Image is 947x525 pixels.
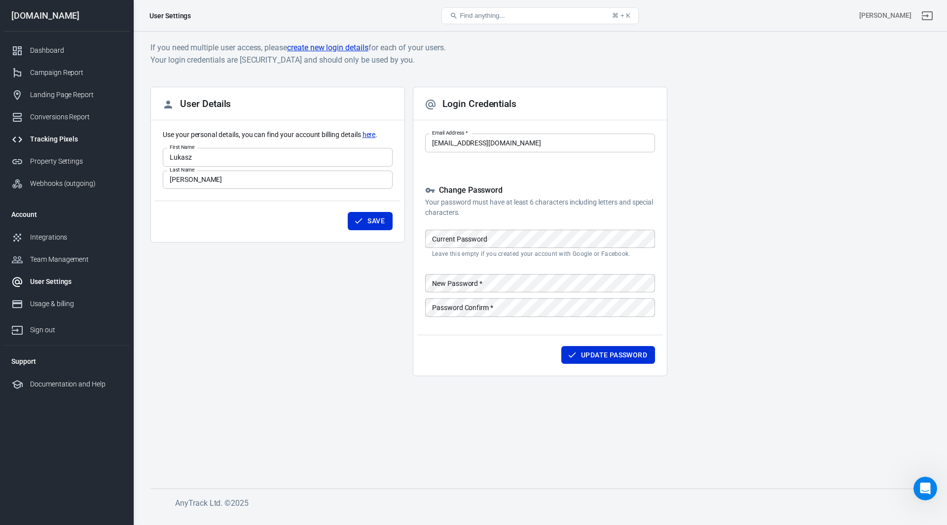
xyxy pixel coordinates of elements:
a: Dashboard [3,39,130,62]
a: create new login details [287,41,368,54]
a: Landing Page Report [3,84,130,106]
a: Tracking Pixels [3,128,130,150]
div: Account id: o4XwCY9M [859,10,911,21]
span: Find anything... [460,12,505,19]
div: Team Management [30,254,122,265]
div: [DOMAIN_NAME] [3,11,130,20]
div: Hello [PERSON_NAME], ​Thank you for your request, your email has been added to this , you'll be n... [16,124,154,202]
div: Dashboard [30,45,122,56]
label: Last Name [170,166,195,174]
a: User Settings [3,271,130,293]
button: Home [154,4,173,23]
div: Conversions Report [30,112,122,122]
div: Webhooks (outgoing) [30,178,122,189]
p: Your password must have at least 6 characters including letters and special characters. [425,197,655,218]
button: Save [348,212,393,230]
img: Profile image for Jose [30,97,39,107]
h6: If you need multiple user access, please for each of your users. Your login credentials are [SECU... [150,41,930,66]
div: Usage & billing [30,299,122,309]
div: Please create an integration with Pinterest. [36,57,189,88]
div: Hello [PERSON_NAME],​Thank you for your request, your email has been added to thisfeature request... [8,118,162,208]
a: feature request [95,144,148,152]
div: Lukasz says… [8,57,189,96]
div: Close [173,4,191,22]
div: User Settings [149,11,191,21]
div: Property Settings [30,156,122,167]
label: First Name [170,143,195,151]
div: Campaign Report [30,68,122,78]
div: User Settings [30,277,122,287]
div: Documentation and Help [30,379,122,389]
a: Sign out [915,4,939,28]
div: ⌘ + K [612,12,630,19]
h6: AnyTrack Ltd. © 2025 [175,497,915,509]
p: Use your personal details, you can find your account billing details . [163,130,393,140]
div: joined the conversation [42,98,168,106]
div: Jose says… [8,118,189,229]
a: Campaign Report [3,62,130,84]
a: Conversions Report [3,106,130,128]
button: go back [6,4,25,23]
input: John [163,148,393,166]
span: Please create an integration with Pinterest. [43,63,158,81]
a: here [363,130,376,140]
h5: Change Password [425,185,655,196]
a: Property Settings [3,150,130,173]
button: Find anything...⌘ + K [441,7,639,24]
h2: Login Credentials [425,99,516,110]
h2: User Details [162,99,231,110]
p: Leave this empty if you created your account with Google or Facebook. [432,250,648,258]
div: Integrations [30,232,122,243]
a: Sign out [3,315,130,341]
div: Tracking Pixels [30,134,122,144]
a: Team Management [3,248,130,271]
a: Integrations [3,226,130,248]
b: [PERSON_NAME] [42,99,98,105]
li: Support [3,350,130,373]
div: [PERSON_NAME] • [DATE] [16,210,93,215]
h1: AnyTrack [48,9,83,17]
img: Profile image for AnyTrack [28,5,44,21]
a: Webhooks (outgoing) [3,173,130,195]
li: Account [3,203,130,226]
button: Update Password [561,346,655,364]
label: Email Address [432,129,468,137]
div: Landing Page Report [30,90,122,100]
div: Jose says… [8,96,189,118]
a: Usage & billing [3,293,130,315]
input: Doe [163,171,393,189]
iframe: Intercom live chat [913,477,937,500]
div: Sign out [30,325,122,335]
